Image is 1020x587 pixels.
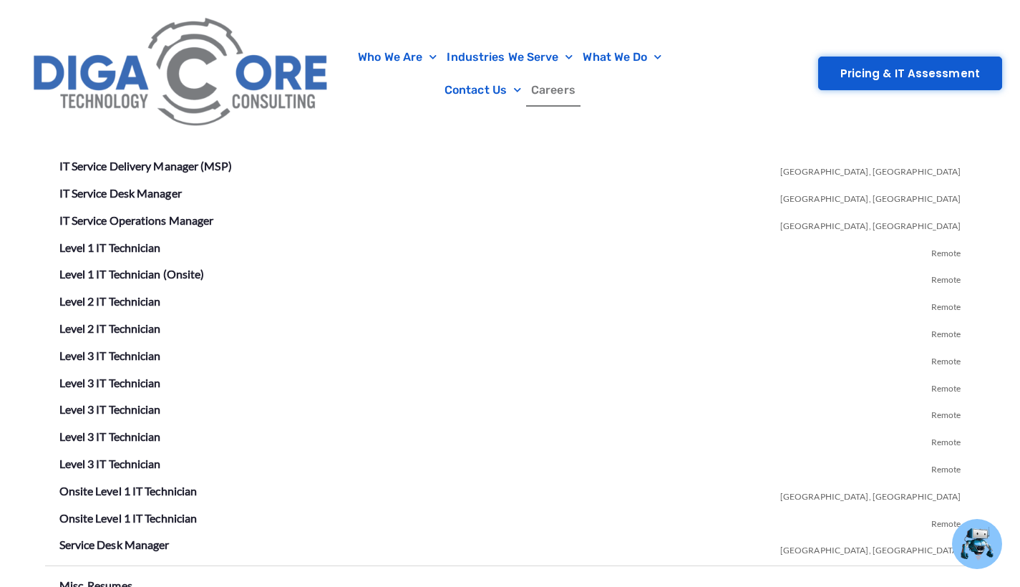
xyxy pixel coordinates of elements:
a: Level 3 IT Technician [59,349,161,362]
span: [GEOGRAPHIC_DATA], [GEOGRAPHIC_DATA] [780,480,961,508]
a: Level 3 IT Technician [59,430,161,443]
span: [GEOGRAPHIC_DATA], [GEOGRAPHIC_DATA] [780,534,961,561]
a: What We Do [578,41,666,74]
a: Pricing & IT Assessment [818,57,1002,90]
span: [GEOGRAPHIC_DATA], [GEOGRAPHIC_DATA] [780,155,961,183]
img: Digacore Logo [25,7,339,140]
a: Industries We Serve [442,41,578,74]
span: Remote [931,426,961,453]
span: Remote [931,372,961,399]
a: Level 2 IT Technician [59,294,161,308]
a: Level 1 IT Technician [59,241,161,254]
span: Remote [931,453,961,480]
a: IT Service Operations Manager [59,213,214,227]
a: Level 1 IT Technician (Onsite) [59,267,205,281]
a: Onsite Level 1 IT Technician [59,484,198,498]
span: Remote [931,291,961,318]
a: Careers [526,74,581,107]
span: [GEOGRAPHIC_DATA], [GEOGRAPHIC_DATA] [780,210,961,237]
a: Onsite Level 1 IT Technician [59,511,198,525]
span: Pricing & IT Assessment [840,68,980,79]
span: Remote [931,345,961,372]
span: [GEOGRAPHIC_DATA], [GEOGRAPHIC_DATA] [780,183,961,210]
a: Level 3 IT Technician [59,402,161,416]
a: IT Service Delivery Manager (MSP) [59,159,232,173]
span: Remote [931,399,961,426]
span: Remote [931,318,961,345]
span: Remote [931,263,961,291]
span: Remote [931,508,961,535]
a: Contact Us [439,74,526,107]
a: Service Desk Manager [59,538,170,551]
a: Level 2 IT Technician [59,321,161,335]
a: Who We Are [353,41,442,74]
a: Level 3 IT Technician [59,457,161,470]
a: IT Service Desk Manager [59,186,182,200]
nav: Menu [346,41,674,107]
span: Remote [931,237,961,264]
a: Level 3 IT Technician [59,376,161,389]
